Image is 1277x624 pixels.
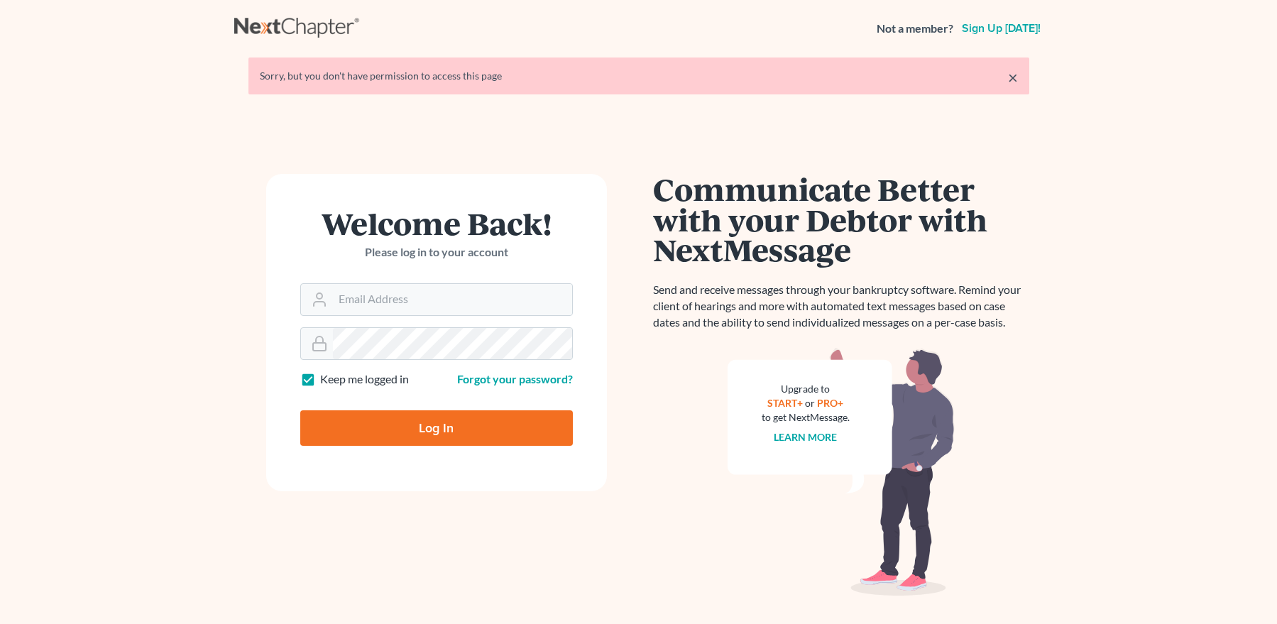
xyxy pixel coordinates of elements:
a: Learn more [774,431,837,443]
h1: Welcome Back! [300,208,573,239]
a: Forgot your password? [457,372,573,385]
div: Sorry, but you don't have permission to access this page [260,69,1018,83]
a: PRO+ [817,397,843,409]
input: Log In [300,410,573,446]
label: Keep me logged in [320,371,409,388]
img: nextmessage_bg-59042aed3d76b12b5cd301f8e5b87938c9018125f34e5fa2b7a6b67550977c72.svg [728,348,955,596]
div: Upgrade to [762,382,850,396]
div: to get NextMessage. [762,410,850,425]
h1: Communicate Better with your Debtor with NextMessage [653,174,1029,265]
a: × [1008,69,1018,86]
strong: Not a member? [877,21,953,37]
span: or [805,397,815,409]
a: START+ [767,397,803,409]
a: Sign up [DATE]! [959,23,1043,34]
input: Email Address [333,284,572,315]
p: Send and receive messages through your bankruptcy software. Remind your client of hearings and mo... [653,282,1029,331]
p: Please log in to your account [300,244,573,261]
